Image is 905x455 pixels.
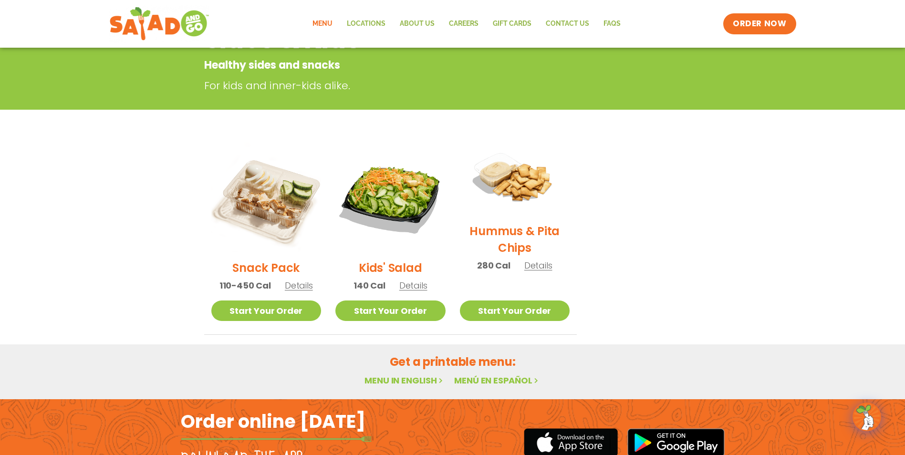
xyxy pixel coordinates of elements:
[442,13,486,35] a: Careers
[359,259,422,276] h2: Kids' Salad
[204,78,629,93] p: For kids and inner-kids alike.
[460,223,570,256] h2: Hummus & Pita Chips
[305,13,340,35] a: Menu
[211,300,322,321] a: Start Your Order
[399,279,427,291] span: Details
[204,57,624,73] p: Healthy sides and snacks
[109,5,210,43] img: new-SAG-logo-768×292
[460,300,570,321] a: Start Your Order
[486,13,539,35] a: GIFT CARDS
[853,403,880,430] img: wpChatIcon
[232,259,300,276] h2: Snack Pack
[393,13,442,35] a: About Us
[723,13,796,34] a: ORDER NOW
[340,13,393,35] a: Locations
[305,13,628,35] nav: Menu
[219,279,271,292] span: 110-450 Cal
[460,142,570,216] img: Product photo for Hummus & Pita Chips
[477,259,510,272] span: 280 Cal
[181,436,372,442] img: fork
[539,13,596,35] a: Contact Us
[211,142,322,252] img: Product photo for Snack Pack
[596,13,628,35] a: FAQs
[285,279,313,291] span: Details
[204,353,701,370] h2: Get a printable menu:
[454,374,540,386] a: Menú en español
[354,279,385,292] span: 140 Cal
[733,18,786,30] span: ORDER NOW
[335,300,446,321] a: Start Your Order
[335,142,446,252] img: Product photo for Kids’ Salad
[524,259,552,271] span: Details
[364,374,445,386] a: Menu in English
[181,410,365,433] h2: Order online [DATE]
